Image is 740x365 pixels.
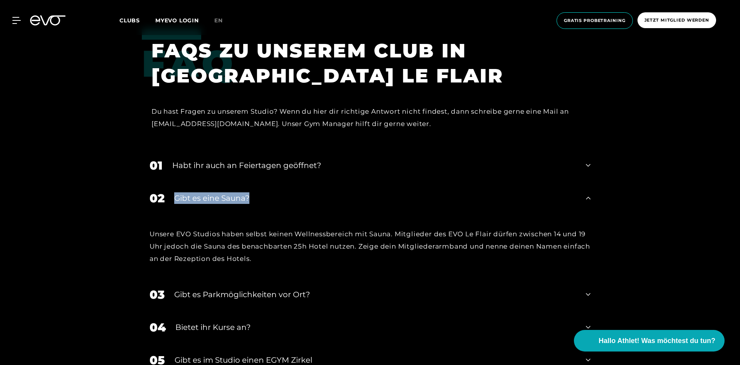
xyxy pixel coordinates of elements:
[150,286,165,303] div: 03
[599,336,715,346] span: Hallo Athlet! Was möchtest du tun?
[150,190,165,207] div: 02
[174,192,576,204] div: Gibt es eine Sauna?
[214,16,232,25] a: en
[635,12,718,29] a: Jetzt Mitglied werden
[119,17,155,24] a: Clubs
[564,17,626,24] span: Gratis Probetraining
[175,321,576,333] div: Bietet ihr Kurse an?
[214,17,223,24] span: en
[119,17,140,24] span: Clubs
[644,17,709,24] span: Jetzt Mitglied werden
[554,12,635,29] a: Gratis Probetraining
[150,228,590,265] div: Unsere EVO Studios haben selbst keinen Wellnessbereich mit Sauna. Mitglieder des EVO Le Flair dür...
[172,160,576,171] div: Habt ihr auch an Feiertagen geöffnet?
[151,38,579,88] h1: FAQS ZU UNSEREM CLUB IN [GEOGRAPHIC_DATA] LE FLAIR
[574,330,725,352] button: Hallo Athlet! Was möchtest du tun?
[150,157,163,174] div: 01
[151,105,579,130] div: Du hast Fragen zu unserem Studio? Wenn du hier dir richtige Antwort nicht findest, dann schreibe ...
[174,289,576,300] div: Gibt es Parkmöglichkeiten vor Ort?
[150,319,166,336] div: 04
[155,17,199,24] a: MYEVO LOGIN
